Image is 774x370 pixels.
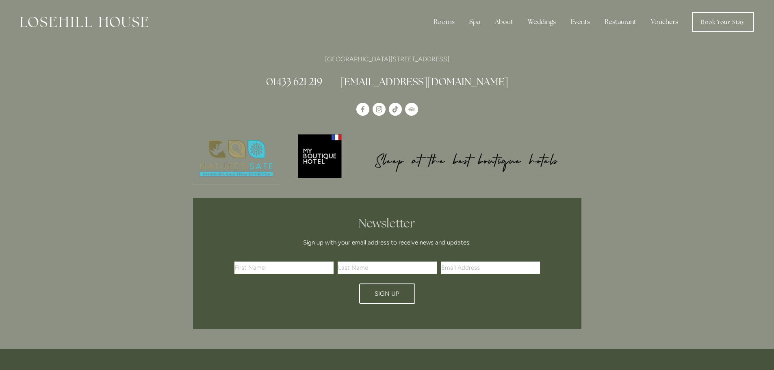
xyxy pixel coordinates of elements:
div: Spa [463,14,487,30]
input: First Name [234,262,334,274]
img: Nature's Safe - Logo [193,133,280,184]
div: Rooms [427,14,461,30]
a: Losehill House Hotel & Spa [356,103,369,116]
a: [EMAIL_ADDRESS][DOMAIN_NAME] [340,75,508,88]
p: [GEOGRAPHIC_DATA][STREET_ADDRESS] [193,54,581,65]
img: My Boutique Hotel - Logo [293,133,581,178]
a: TikTok [389,103,402,116]
a: 01433 621 219 [266,75,322,88]
a: Vouchers [644,14,685,30]
div: Events [564,14,596,30]
span: Sign Up [375,290,399,297]
a: TripAdvisor [405,103,418,116]
div: Weddings [521,14,562,30]
input: Email Address [441,262,540,274]
a: Book Your Stay [692,12,754,32]
div: About [488,14,520,30]
img: Losehill House [20,17,148,27]
button: Sign Up [359,283,415,304]
a: Instagram [373,103,386,116]
div: Restaurant [598,14,643,30]
input: Last Name [338,262,437,274]
p: Sign up with your email address to receive news and updates. [237,238,537,247]
h2: Newsletter [237,216,537,231]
